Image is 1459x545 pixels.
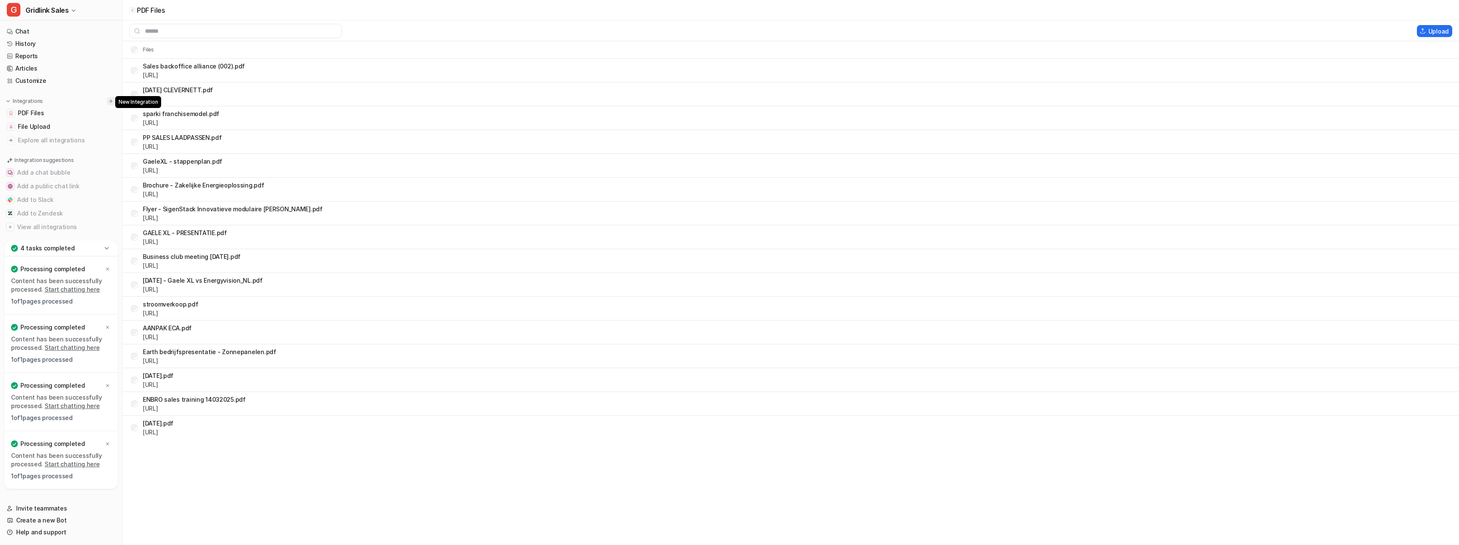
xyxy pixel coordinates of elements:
[45,344,100,351] a: Start chatting here
[8,184,13,189] img: Add a public chat link
[11,451,111,468] p: Content has been successfully processed.
[143,286,158,293] a: [URL]
[143,109,219,118] p: sparki franchisemodel.pdf
[14,156,74,164] p: Integration suggestions
[143,419,173,428] p: [DATE].pdf
[3,207,119,220] button: Add to ZendeskAdd to Zendesk
[3,62,119,74] a: Articles
[45,402,100,409] a: Start chatting here
[20,323,85,332] p: Processing completed
[45,286,100,293] a: Start chatting here
[11,472,111,480] p: 1 of 1 pages processed
[143,252,241,261] p: Business club meeting [DATE].pdf
[3,166,119,179] button: Add a chat bubbleAdd a chat bubble
[1417,25,1452,37] button: Upload
[143,238,158,245] a: [URL]
[143,405,158,412] a: [URL]
[11,335,111,352] p: Content has been successfully processed.
[143,71,158,79] a: [URL]
[143,62,245,71] p: Sales backoffice alliance (002).pdf
[143,429,158,436] a: [URL]
[5,98,11,104] img: expand menu
[11,277,111,294] p: Content has been successfully processed.
[143,204,323,213] p: Flyer - SigenStack Innovatieve modulaire [PERSON_NAME].pdf
[3,121,119,133] a: File UploadFile Upload
[115,96,161,108] span: New Integration
[7,3,20,17] span: G
[3,38,119,50] a: History
[18,122,50,131] span: File Upload
[143,157,222,166] p: GaeleXL - stappenplan.pdf
[143,357,158,364] a: [URL]
[124,45,154,55] th: Files
[7,136,15,145] img: explore all integrations
[137,6,165,14] p: PDF Files
[11,297,111,306] p: 1 of 1 pages processed
[143,228,227,237] p: GAELE XL - PRESENTATIE.pdf
[143,300,198,309] p: stroomverkoop.pdf
[3,107,119,119] a: PDF FilesPDF Files
[3,134,119,146] a: Explore all integrations
[26,4,68,16] span: Gridlink Sales
[3,50,119,62] a: Reports
[143,309,158,317] a: [URL]
[3,193,119,207] button: Add to SlackAdd to Slack
[9,111,14,116] img: PDF Files
[45,460,100,468] a: Start chatting here
[20,265,85,273] p: Processing completed
[143,143,158,150] a: [URL]
[3,97,45,105] button: Integrations
[3,502,119,514] a: Invite teammates
[143,381,158,388] a: [URL]
[8,211,13,216] img: Add to Zendesk
[143,167,158,174] a: [URL]
[143,85,213,94] p: [DATE] CLEVERNETT.pdf
[8,224,13,230] img: View all integrations
[3,179,119,193] button: Add a public chat linkAdd a public chat link
[143,333,158,341] a: [URL]
[11,393,111,410] p: Content has been successfully processed.
[143,119,158,126] a: [URL]
[13,98,43,105] p: Integrations
[143,276,263,285] p: [DATE] - Gaele XL vs Energyvision_NL.pdf
[8,170,13,175] img: Add a chat bubble
[20,381,85,390] p: Processing completed
[143,371,173,380] p: [DATE].pdf
[8,197,13,202] img: Add to Slack
[11,414,111,422] p: 1 of 1 pages processed
[131,8,134,12] img: upload-file icon
[3,514,119,526] a: Create a new Bot
[20,440,85,448] p: Processing completed
[3,526,119,538] a: Help and support
[143,95,158,102] a: [URL]
[3,220,119,234] button: View all integrationsView all integrations
[3,75,119,87] a: Customize
[18,133,115,147] span: Explore all integrations
[18,109,44,117] span: PDF Files
[143,395,246,404] p: ENBRO sales training 14032025.pdf
[3,26,119,37] a: Chat
[143,190,158,198] a: [URL]
[11,355,111,364] p: 1 of 1 pages processed
[143,181,264,190] p: Brochure - Zakelijke Energieoplossing.pdf
[143,347,276,356] p: Earth bedrijfspresentatie - Zonnepanelen.pdf
[20,244,74,253] p: 4 tasks completed
[143,214,158,221] a: [URL]
[143,262,158,269] a: [URL]
[143,133,222,142] p: PP SALES LAADPASSEN.pdf
[108,98,114,104] img: menu_add.svg
[9,124,14,129] img: File Upload
[143,324,192,332] p: AANPAK ECA.pdf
